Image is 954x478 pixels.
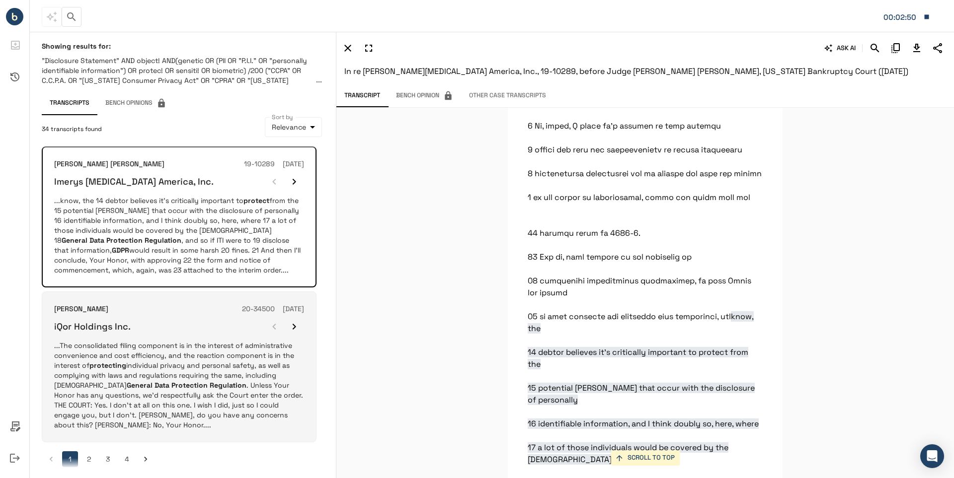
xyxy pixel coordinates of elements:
button: Go to next page [138,451,154,467]
h6: 19-10289 [244,159,275,170]
div: Matter: 098681.00001 [883,11,918,24]
button: Other Case Transcripts [461,86,554,105]
nav: pagination navigation [42,451,317,467]
button: Go to page 3 [100,451,116,467]
label: Sort by [272,113,293,121]
span: This feature has been disabled by your account admin. [42,7,62,27]
h6: [PERSON_NAME] [54,304,108,315]
button: Transcripts [42,91,97,115]
p: "Disclosure Statement" AND object! AND(genetic OR (PII OR "P.I.I." OR "personally identifiable in... [42,56,312,85]
em: protecting [89,361,126,370]
span: This feature has been disabled by your account admin. [388,86,461,105]
h6: [DATE] [283,159,304,170]
em: General [127,381,153,390]
button: Matter: 098681.00001 [878,6,935,27]
button: Transcript [336,86,388,105]
h6: iQor Holdings Inc. [54,321,131,332]
em: GDPR [112,246,129,255]
span: Bench Opinions [105,98,166,108]
em: Data [89,236,104,245]
button: SCROLL TO TOP [611,450,680,466]
span: 34 transcripts found [42,125,102,135]
button: Go to page 4 [119,451,135,467]
h6: [DATE] [283,304,304,315]
h6: Showing results for: [42,42,324,51]
button: Go to page 2 [81,451,97,467]
em: Data [155,381,169,390]
span: This feature has been disabled by your account admin. [97,91,174,115]
em: Protection [171,381,208,390]
button: Expand [314,77,324,87]
button: Copy Citation [887,40,904,57]
em: protect [243,196,269,205]
em: General [62,236,87,245]
em: Regulation [145,236,181,245]
button: page 1 [62,451,78,467]
button: ASK AI [822,40,858,57]
div: Relevance [265,117,322,137]
button: Download Transcript [908,40,925,57]
button: Search [867,40,883,57]
em: Regulation [210,381,246,390]
p: ...The consolidated filing component is in the interest of administrative convenience and cost ef... [54,341,304,430]
h6: [PERSON_NAME] [PERSON_NAME] [54,159,164,170]
p: ...know, the 14 debtor believes it's critically important to from the 15 potential [PERSON_NAME] ... [54,196,304,275]
button: Share Transcript [929,40,946,57]
span: Bench Opinion [396,91,453,101]
em: Protection [106,236,143,245]
h6: Imerys [MEDICAL_DATA] America, Inc. [54,176,214,187]
div: Open Intercom Messenger [920,444,944,468]
h6: 20-34500 [242,304,275,315]
span: In re [PERSON_NAME][MEDICAL_DATA] America, Inc., 19-10289, before Judge [PERSON_NAME] [PERSON_NAM... [344,66,908,76]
